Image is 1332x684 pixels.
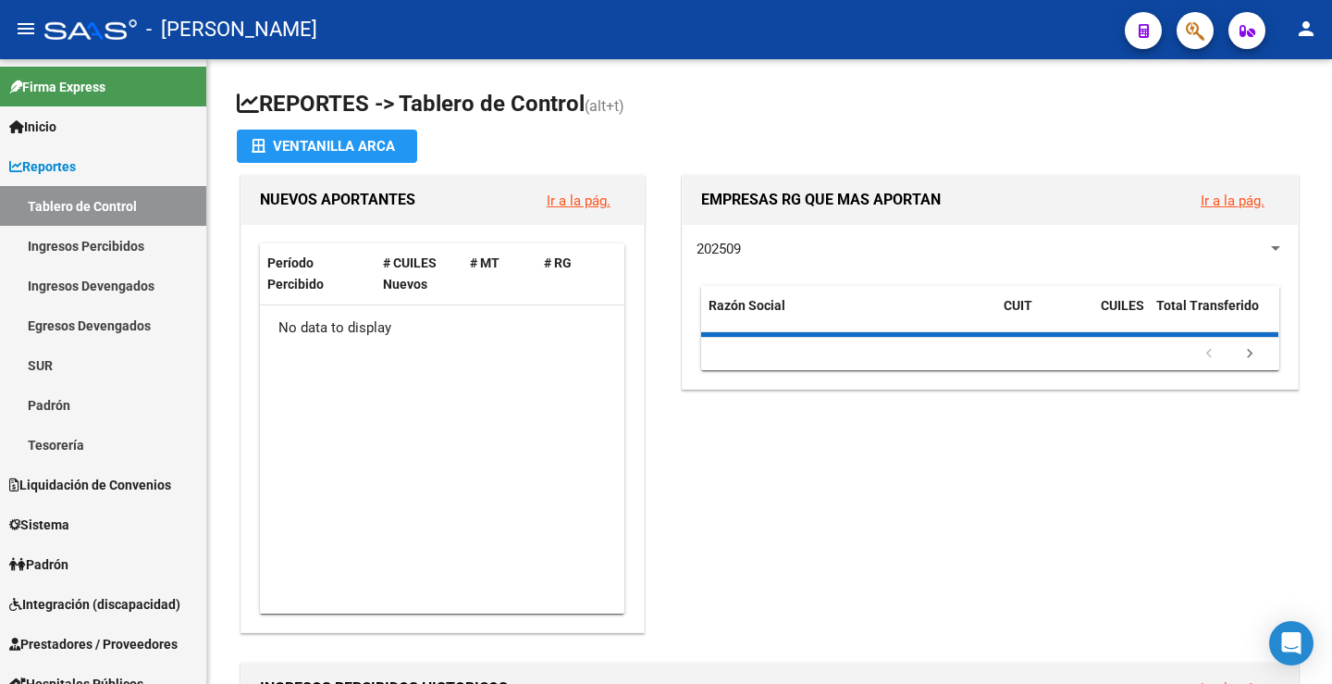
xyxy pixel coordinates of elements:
span: Firma Express [9,77,105,97]
datatable-header-cell: # RG [536,243,610,305]
span: Sistema [9,515,69,535]
span: CUILES [1101,298,1144,313]
span: (alt+t) [585,97,624,115]
div: No data to display [260,305,624,352]
datatable-header-cell: # CUILES Nuevos [376,243,463,305]
div: Ventanilla ARCA [252,130,402,163]
button: Ventanilla ARCA [237,130,417,163]
h1: REPORTES -> Tablero de Control [237,89,1302,121]
div: Open Intercom Messenger [1269,621,1313,665]
span: CUIT [1004,298,1032,313]
span: Total Transferido [1156,298,1259,313]
span: Período Percibido [267,255,324,292]
span: NUEVOS APORTANTES [260,191,415,208]
span: 202509 [697,241,741,257]
span: Prestadores / Proveedores [9,634,178,654]
span: - [PERSON_NAME] [146,9,317,50]
datatable-header-cell: CUILES [1093,286,1149,347]
a: Ir a la pág. [547,193,610,209]
span: EMPRESAS RG QUE MAS APORTAN [701,191,941,208]
mat-icon: person [1295,18,1317,40]
span: Razón Social [709,298,785,313]
mat-icon: menu [15,18,37,40]
datatable-header-cell: Total Transferido [1149,286,1278,347]
span: # CUILES Nuevos [383,255,437,292]
span: # MT [470,255,499,270]
datatable-header-cell: Período Percibido [260,243,376,305]
button: Ir a la pág. [532,183,625,218]
span: Liquidación de Convenios [9,475,171,495]
span: Inicio [9,117,56,137]
span: Padrón [9,554,68,575]
button: Ir a la pág. [1186,183,1279,218]
a: go to previous page [1191,344,1227,365]
span: # RG [544,255,572,270]
span: Reportes [9,156,76,177]
datatable-header-cell: CUIT [996,286,1093,347]
datatable-header-cell: # MT [462,243,536,305]
a: Ir a la pág. [1201,193,1264,209]
datatable-header-cell: Razón Social [701,286,996,347]
a: go to next page [1232,344,1267,365]
span: Integración (discapacidad) [9,594,180,615]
